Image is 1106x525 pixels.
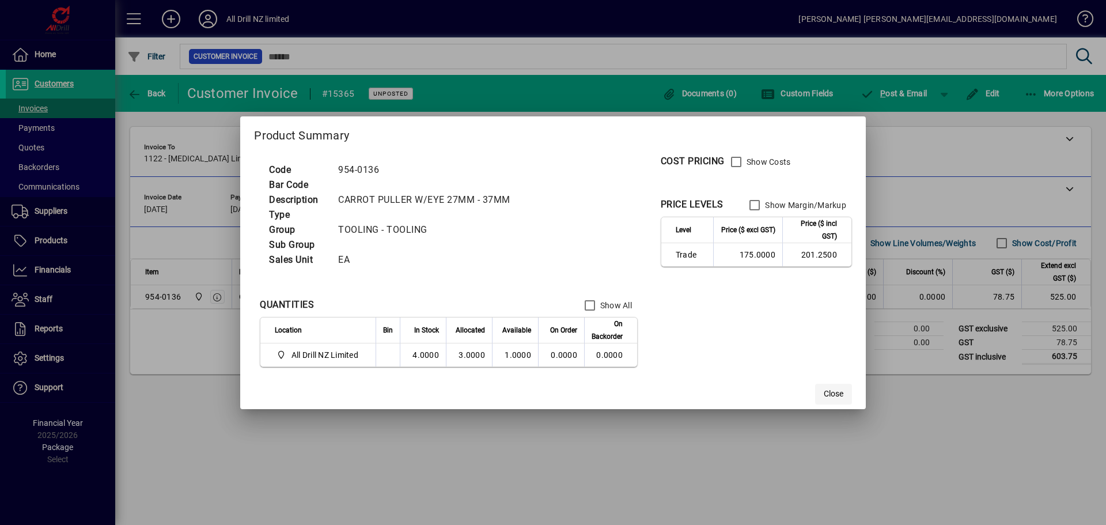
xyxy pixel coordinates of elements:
td: 954-0136 [332,163,524,177]
span: All Drill NZ Limited [291,349,358,361]
td: Type [263,207,332,222]
span: On Backorder [592,318,623,343]
span: Bin [383,324,393,337]
td: Code [263,163,332,177]
span: Level [676,224,691,236]
label: Show Costs [744,156,791,168]
td: 3.0000 [446,343,492,367]
span: Trade [676,249,706,260]
button: Close [815,384,852,405]
span: On Order [550,324,577,337]
div: QUANTITIES [260,298,314,312]
td: Sub Group [263,237,332,252]
td: Description [263,192,332,207]
td: Group [263,222,332,237]
div: PRICE LEVELS [661,198,724,211]
span: All Drill NZ Limited [275,348,363,362]
span: Close [824,388,843,400]
td: 1.0000 [492,343,538,367]
label: Show All [598,300,632,311]
td: Sales Unit [263,252,332,267]
td: TOOLING - TOOLING [332,222,524,237]
td: 201.2500 [782,243,851,266]
td: EA [332,252,524,267]
td: 4.0000 [400,343,446,367]
span: In Stock [414,324,439,337]
span: Price ($ excl GST) [721,224,775,236]
td: 0.0000 [584,343,637,367]
span: Location [275,324,302,337]
td: Bar Code [263,177,332,192]
span: Price ($ incl GST) [790,217,837,243]
span: 0.0000 [551,350,577,360]
div: COST PRICING [661,154,725,168]
span: Available [502,324,531,337]
td: CARROT PULLER W/EYE 27MM - 37MM [332,192,524,207]
td: 175.0000 [713,243,782,266]
span: Allocated [456,324,485,337]
h2: Product Summary [240,116,866,150]
label: Show Margin/Markup [763,199,846,211]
